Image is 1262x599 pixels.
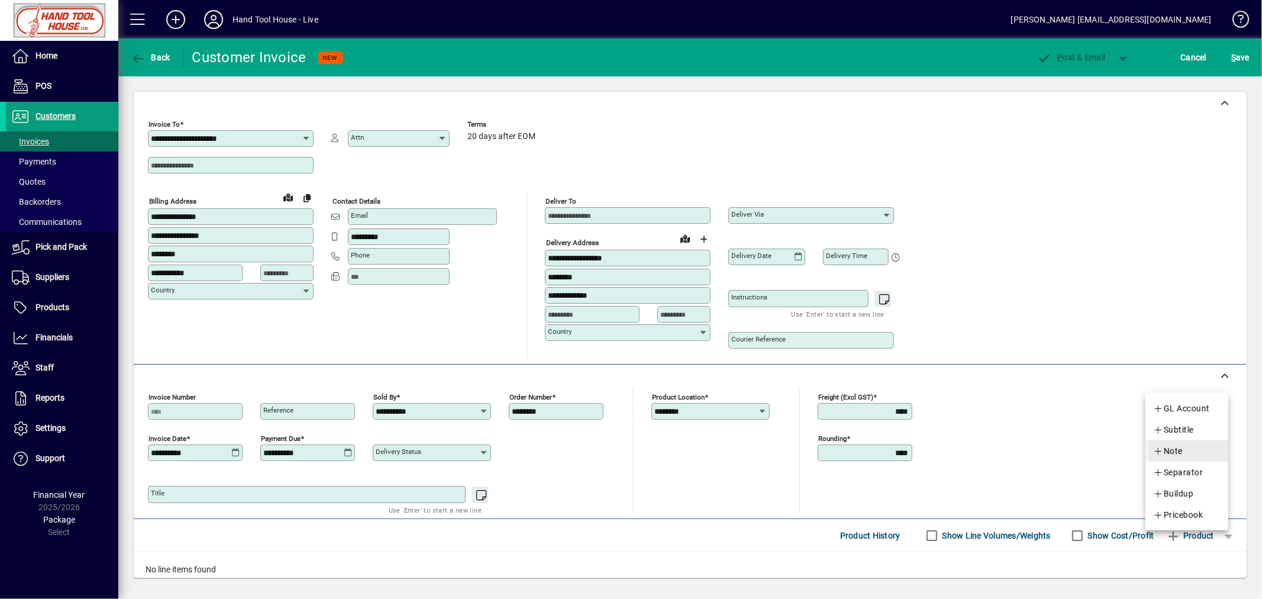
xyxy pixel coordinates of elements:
[1145,504,1228,526] button: Pricebook
[1153,465,1203,479] span: Separator
[1153,487,1193,501] span: Buildup
[1153,508,1203,522] span: Pricebook
[1145,483,1228,504] button: Buildup
[1145,398,1228,419] button: GL Account
[1145,419,1228,440] button: Subtitle
[1153,401,1210,416] span: GL Account
[1145,462,1228,483] button: Separator
[1153,444,1183,458] span: Note
[1145,440,1228,462] button: Note
[1153,423,1194,437] span: Subtitle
